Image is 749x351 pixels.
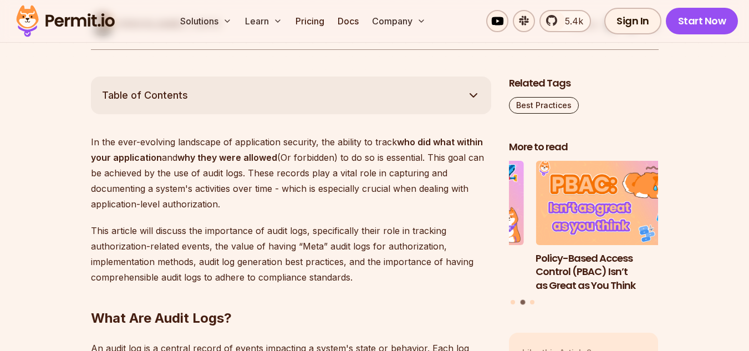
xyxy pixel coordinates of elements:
[666,8,738,34] a: Start Now
[536,161,685,293] li: 2 of 3
[558,14,583,28] span: 5.4k
[536,161,685,293] a: Policy-Based Access Control (PBAC) Isn’t as Great as You ThinkPolicy-Based Access Control (PBAC) ...
[333,10,363,32] a: Docs
[509,97,579,114] a: Best Practices
[11,2,120,40] img: Permit logo
[509,161,659,306] div: Posts
[91,265,491,327] h2: What Are Audit Logs?
[291,10,329,32] a: Pricing
[374,252,524,293] h3: How to Use JWTs for Authorization: Best Practices and Common Mistakes
[91,223,491,285] p: This article will discuss the importance of audit logs, specifically their role in tracking autho...
[177,152,277,163] strong: why they were allowed
[91,77,491,114] button: Table of Contents
[539,10,591,32] a: 5.4k
[530,300,534,304] button: Go to slide 3
[604,8,661,34] a: Sign In
[91,134,491,212] p: In the ever-evolving landscape of application security, the ability to track and (Or forbidden) t...
[511,300,515,304] button: Go to slide 1
[176,10,236,32] button: Solutions
[102,88,188,103] span: Table of Contents
[374,161,524,293] li: 1 of 3
[536,161,685,245] img: Policy-Based Access Control (PBAC) Isn’t as Great as You Think
[509,140,659,154] h2: More to read
[509,77,659,90] h2: Related Tags
[520,299,525,304] button: Go to slide 2
[536,252,685,293] h3: Policy-Based Access Control (PBAC) Isn’t as Great as You Think
[368,10,430,32] button: Company
[241,10,287,32] button: Learn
